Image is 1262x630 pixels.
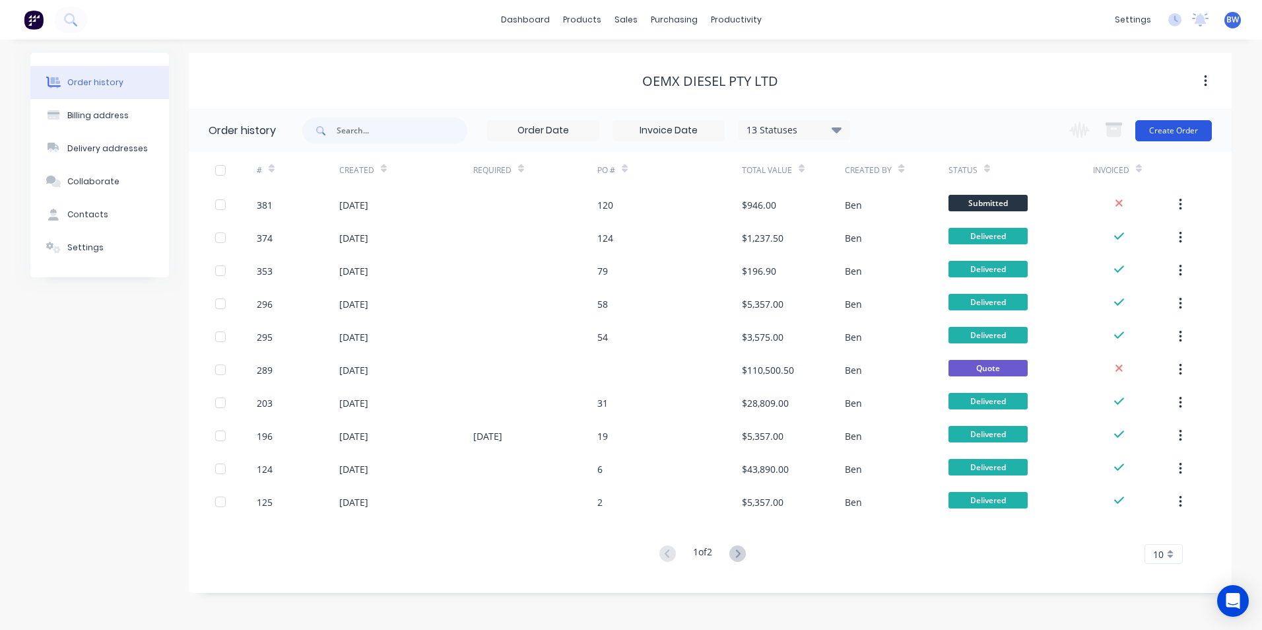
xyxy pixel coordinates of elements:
div: Created By [845,164,892,176]
div: 374 [257,231,273,245]
div: [DATE] [339,462,368,476]
div: 120 [597,198,613,212]
div: 31 [597,396,608,410]
button: Billing address [30,99,169,132]
div: Archive [1095,96,1133,113]
div: 124 [257,462,273,476]
div: Ben [845,264,862,278]
div: 296 [257,297,273,311]
div: $43,890.00 [742,462,789,476]
div: $3,575.00 [742,330,783,344]
input: Order Date [488,121,599,141]
div: PO # [597,152,742,188]
div: [DATE] [339,429,368,443]
div: Invoiced [1093,164,1129,176]
div: [DATE] [339,495,368,509]
div: 6 [597,462,603,476]
div: Collaborate [67,176,119,188]
div: Ben [845,462,862,476]
div: 79 [597,264,608,278]
div: Required [473,164,512,176]
button: Order history [30,66,169,99]
div: Created By [845,152,948,188]
div: [DATE] [339,363,368,377]
div: 125 [257,495,273,509]
div: purchasing [644,10,704,30]
span: Delivered [948,393,1028,409]
div: $1,237.50 [742,231,783,245]
div: 58 [597,297,608,311]
button: Collaborate [30,165,169,198]
div: 124 [597,231,613,245]
div: Ben [845,429,862,443]
div: sales [608,10,644,30]
div: Open Intercom Messenger [1217,585,1249,617]
span: Delivered [948,261,1028,277]
span: Delivered [948,228,1028,244]
button: Delivery addresses [30,132,169,165]
input: Search... [337,118,467,144]
span: 10 [1153,547,1164,561]
div: Created [339,152,473,188]
div: 1 of 2 [693,545,712,564]
div: [DATE] [339,330,368,344]
div: Settings [67,242,104,254]
span: Delivered [948,426,1028,442]
div: [DATE] [339,297,368,311]
div: 196 [257,429,273,443]
span: Delivered [948,459,1028,475]
div: products [556,10,608,30]
button: Contacts [30,198,169,231]
div: $5,357.00 [742,297,783,311]
div: Status [948,152,1093,188]
img: Factory [24,10,44,30]
div: Ben [845,231,862,245]
div: 19 [597,429,608,443]
div: Total Value [742,152,845,188]
div: 381 [257,198,273,212]
div: 353 [257,264,273,278]
div: $110,500.50 [742,363,794,377]
div: $5,357.00 [742,429,783,443]
div: 54 [597,330,608,344]
div: Ben [845,495,862,509]
span: Quote [948,360,1028,376]
div: Status [948,164,978,176]
div: 2 [597,495,603,509]
div: [DATE] [339,264,368,278]
div: Delivery addresses [67,143,148,155]
div: [DATE] [473,429,502,443]
div: Created [339,164,374,176]
span: Delivered [948,492,1028,508]
div: Ben [845,198,862,212]
div: # [257,164,262,176]
div: Contacts [67,209,108,221]
span: Delivered [948,294,1028,310]
span: Delivered [948,327,1028,343]
div: 203 [257,396,273,410]
div: [DATE] [339,231,368,245]
div: # [257,152,339,188]
div: $28,809.00 [742,396,789,410]
button: Settings [30,231,169,264]
a: dashboard [494,10,556,30]
input: Invoice Date [613,121,724,141]
div: PO # [597,164,615,176]
div: Ben [845,396,862,410]
div: [DATE] [339,396,368,410]
div: 13 Statuses [739,123,849,137]
div: 295 [257,330,273,344]
div: $196.90 [742,264,776,278]
span: BW [1226,14,1239,26]
div: Order history [209,123,276,139]
div: Total Value [742,164,792,176]
div: $946.00 [742,198,776,212]
div: Ben [845,297,862,311]
button: Create Order [1135,120,1212,141]
div: productivity [704,10,768,30]
div: Required [473,152,597,188]
div: Order history [67,77,123,88]
div: OEMX Diesel Pty Ltd [642,73,778,89]
div: $5,357.00 [742,495,783,509]
div: Ben [845,330,862,344]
